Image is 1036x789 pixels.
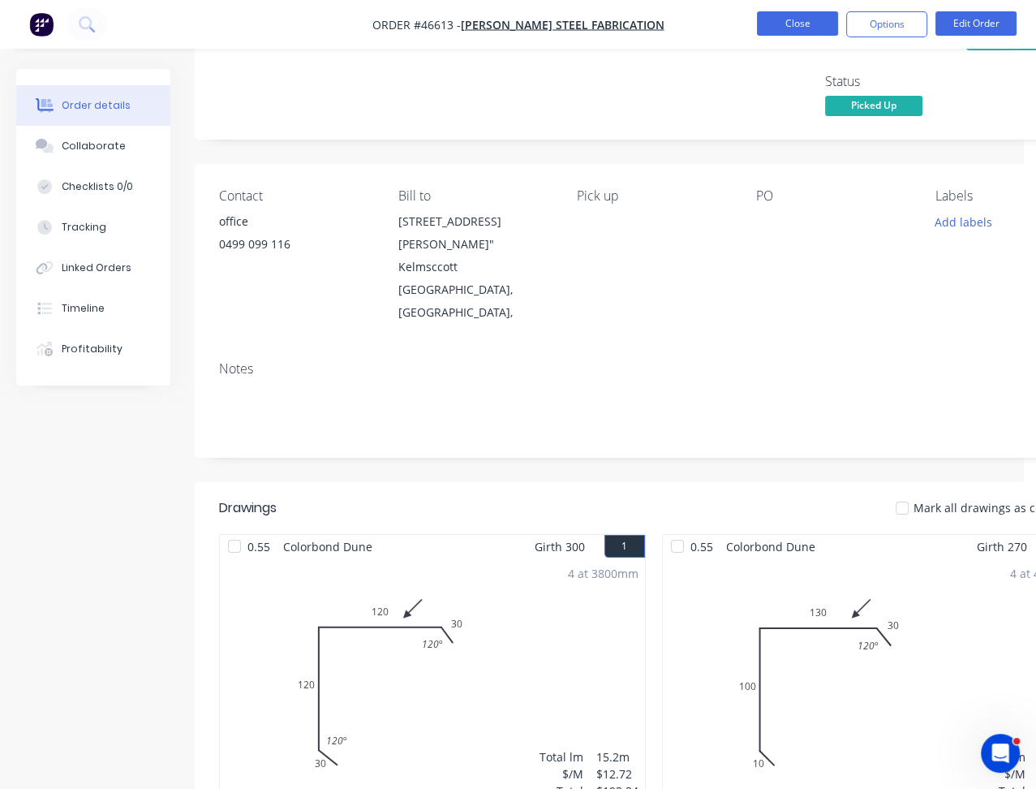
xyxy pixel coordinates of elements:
[398,210,552,278] div: [STREET_ADDRESS][PERSON_NAME]" Kelmsccott
[756,188,909,204] div: PO
[825,96,922,120] button: Picked Up
[62,220,106,235] div: Tracking
[846,11,927,37] button: Options
[982,765,1025,783] div: $/M
[277,535,379,558] span: Colorbond Dune
[16,329,170,369] button: Profitability
[62,139,126,153] div: Collaborate
[596,765,638,783] div: $12.72
[535,535,585,558] span: Girth 300
[16,126,170,166] button: Collaborate
[596,748,638,765] div: 15.2m
[29,12,54,37] img: Factory
[62,98,131,113] div: Order details
[219,233,372,256] div: 0499 099 116
[568,565,638,582] div: 4 at 3800mm
[16,288,170,329] button: Timeline
[241,535,277,558] span: 0.55
[825,96,922,116] span: Picked Up
[16,85,170,126] button: Order details
[935,11,1017,36] button: Edit Order
[577,188,730,204] div: Pick up
[926,210,1000,232] button: Add labels
[16,166,170,207] button: Checklists 0/0
[539,748,583,765] div: Total lm
[757,11,838,36] button: Close
[398,210,552,324] div: [STREET_ADDRESS][PERSON_NAME]" Kelmsccott[GEOGRAPHIC_DATA], [GEOGRAPHIC_DATA],
[825,74,947,89] div: Status
[219,210,372,262] div: office0499 099 116
[398,278,552,324] div: [GEOGRAPHIC_DATA], [GEOGRAPHIC_DATA],
[539,765,583,783] div: $/M
[219,210,372,233] div: office
[977,535,1027,558] span: Girth 270
[398,188,552,204] div: Bill to
[981,734,1020,773] iframe: Intercom live chat
[372,17,461,32] span: Order #46613 -
[16,248,170,288] button: Linked Orders
[461,17,664,32] a: [PERSON_NAME] Steel Fabrication
[219,188,372,204] div: Contact
[684,535,720,558] span: 0.55
[62,301,105,316] div: Timeline
[219,498,277,518] div: Drawings
[62,179,133,194] div: Checklists 0/0
[62,342,123,356] div: Profitability
[604,535,645,558] button: 1
[16,207,170,248] button: Tracking
[62,261,131,275] div: Linked Orders
[720,535,822,558] span: Colorbond Dune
